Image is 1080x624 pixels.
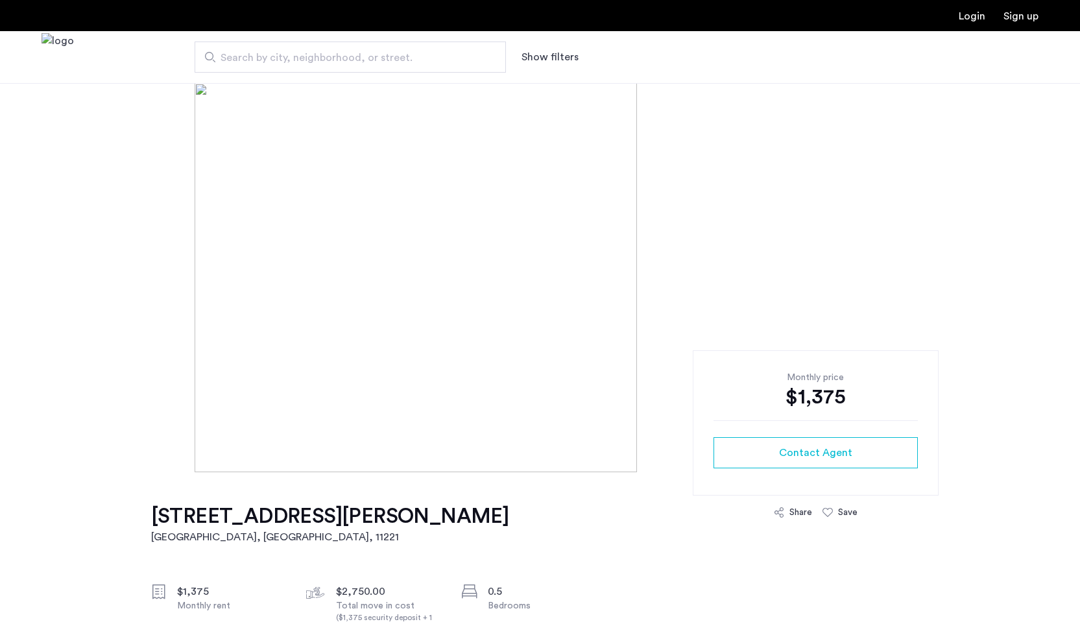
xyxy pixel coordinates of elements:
[195,83,886,472] img: [object%20Object]
[1003,11,1038,21] a: Registration
[336,584,445,599] div: $2,750.00
[522,49,579,65] button: Show or hide filters
[151,529,509,545] h2: [GEOGRAPHIC_DATA], [GEOGRAPHIC_DATA] , 11221
[195,42,506,73] input: Apartment Search
[714,437,918,468] button: button
[42,33,74,82] img: logo
[838,506,858,519] div: Save
[488,584,597,599] div: 0.5
[779,445,852,461] span: Contact Agent
[151,503,509,545] a: [STREET_ADDRESS][PERSON_NAME][GEOGRAPHIC_DATA], [GEOGRAPHIC_DATA], 11221
[177,599,286,612] div: Monthly rent
[714,371,918,384] div: Monthly price
[789,506,812,519] div: Share
[42,33,74,82] a: Cazamio Logo
[221,50,470,66] span: Search by city, neighborhood, or street.
[177,584,286,599] div: $1,375
[151,503,509,529] h1: [STREET_ADDRESS][PERSON_NAME]
[488,599,597,612] div: Bedrooms
[714,384,918,410] div: $1,375
[959,11,985,21] a: Login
